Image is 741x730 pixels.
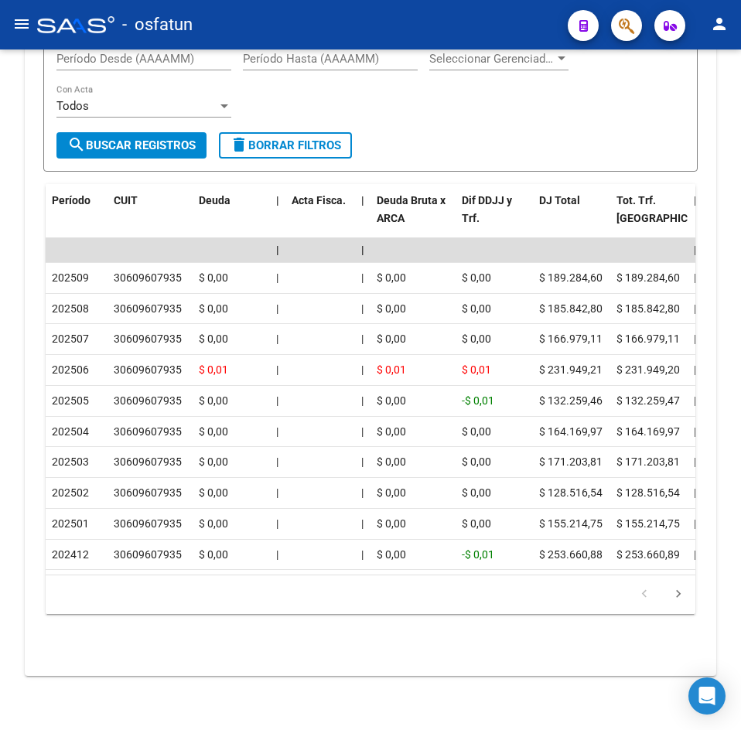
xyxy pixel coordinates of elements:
span: | [694,425,696,438]
span: $ 0,00 [199,333,228,345]
span: | [361,302,364,315]
span: 202505 [52,394,89,407]
span: $ 0,00 [377,394,406,407]
span: | [694,455,696,468]
span: | [361,455,364,468]
span: | [361,548,364,561]
span: $ 0,00 [462,302,491,315]
span: 202412 [52,548,89,561]
span: | [276,455,278,468]
span: | [276,486,278,499]
span: DJ Total [539,194,580,206]
span: $ 155.214,75 [539,517,603,530]
span: $ 0,00 [199,425,228,438]
span: | [276,244,279,256]
span: $ 166.979,11 [616,333,680,345]
span: 202509 [52,271,89,284]
div: 30609607935 [114,546,182,564]
datatable-header-cell: | [270,184,285,252]
span: Borrar Filtros [230,138,341,152]
span: 202501 [52,517,89,530]
span: 202508 [52,302,89,315]
div: 30609607935 [114,515,182,533]
span: $ 0,01 [377,363,406,376]
span: $ 0,00 [462,271,491,284]
span: $ 0,00 [199,271,228,284]
span: $ 0,00 [199,394,228,407]
span: | [276,394,278,407]
span: | [361,486,364,499]
span: $ 253.660,89 [616,548,680,561]
span: $ 0,01 [199,363,228,376]
span: | [694,302,696,315]
span: $ 0,00 [377,517,406,530]
span: 202504 [52,425,89,438]
span: | [361,333,364,345]
datatable-header-cell: | [355,184,370,252]
span: $ 164.169,97 [539,425,603,438]
span: $ 0,00 [462,425,491,438]
span: | [361,244,364,256]
span: | [694,194,697,206]
span: $ 0,00 [377,333,406,345]
a: go to next page [664,586,693,603]
span: 202503 [52,455,89,468]
mat-icon: person [710,15,729,33]
span: $ 0,00 [377,548,406,561]
span: $ 0,00 [199,455,228,468]
span: $ 185.842,80 [539,302,603,315]
datatable-header-cell: Tot. Trf. Bruto [610,184,688,252]
span: 202502 [52,486,89,499]
span: $ 0,00 [377,302,406,315]
div: 30609607935 [114,361,182,379]
datatable-header-cell: Deuda Bruta x ARCA [370,184,456,252]
span: $ 0,00 [462,486,491,499]
span: $ 171.203,81 [616,455,680,468]
span: $ 0,00 [377,425,406,438]
span: $ 0,01 [462,363,491,376]
span: $ 0,00 [377,455,406,468]
span: | [276,548,278,561]
mat-icon: search [67,135,86,154]
a: go to previous page [630,586,659,603]
span: | [361,363,364,376]
span: | [694,517,696,530]
span: $ 231.949,20 [616,363,680,376]
span: $ 128.516,54 [616,486,680,499]
span: $ 253.660,88 [539,548,603,561]
span: $ 166.979,11 [539,333,603,345]
datatable-header-cell: DJ Total [533,184,610,252]
span: $ 189.284,60 [616,271,680,284]
span: $ 0,00 [377,486,406,499]
div: 30609607935 [114,330,182,348]
button: Borrar Filtros [219,132,352,159]
span: $ 0,00 [199,548,228,561]
span: | [694,548,696,561]
button: Buscar Registros [56,132,207,159]
div: Open Intercom Messenger [688,677,726,715]
span: -$ 0,01 [462,548,494,561]
span: $ 132.259,46 [539,394,603,407]
span: Deuda [199,194,230,206]
span: Acta Fisca. [292,194,346,206]
span: $ 171.203,81 [539,455,603,468]
div: 30609607935 [114,300,182,318]
span: | [276,363,278,376]
mat-icon: menu [12,15,31,33]
span: | [361,271,364,284]
span: | [361,394,364,407]
span: | [694,244,697,256]
datatable-header-cell: Deuda [193,184,270,252]
span: $ 155.214,75 [616,517,680,530]
span: $ 185.842,80 [616,302,680,315]
datatable-header-cell: Dif DDJJ y Trf. [456,184,533,252]
span: $ 0,00 [199,302,228,315]
datatable-header-cell: | [688,184,703,252]
span: | [361,517,364,530]
datatable-header-cell: Período [46,184,108,252]
span: 202506 [52,363,89,376]
div: 30609607935 [114,453,182,471]
span: | [694,333,696,345]
span: | [694,394,696,407]
span: | [276,425,278,438]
